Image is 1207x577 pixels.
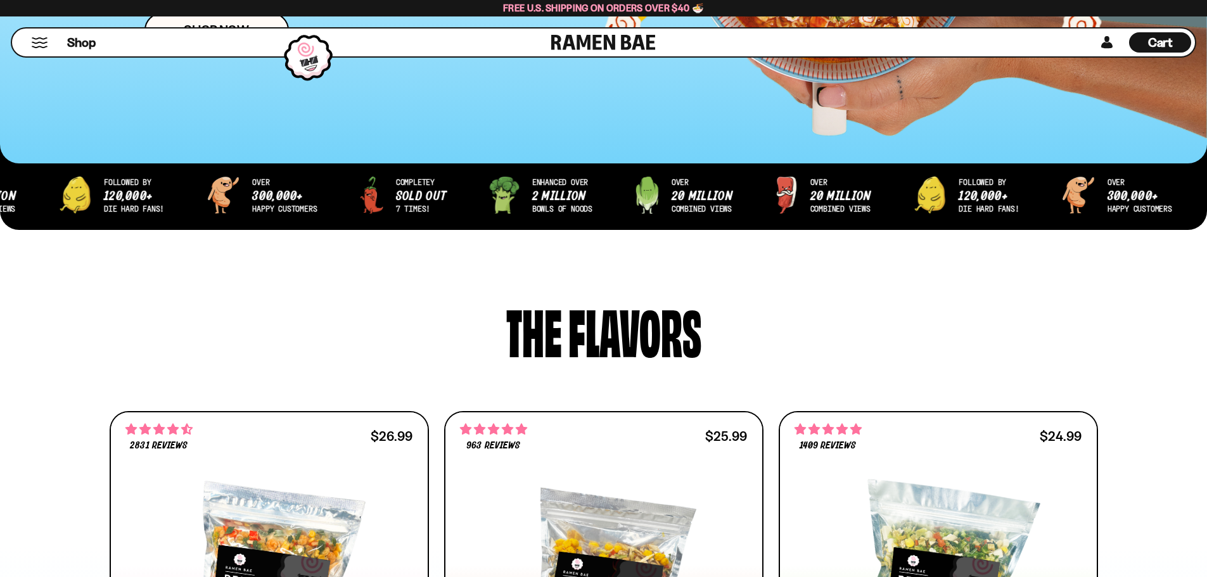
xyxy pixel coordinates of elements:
div: $26.99 [371,430,412,442]
div: The [506,300,562,360]
span: 1409 reviews [800,441,856,451]
span: 4.76 stars [795,421,862,438]
span: 4.68 stars [125,421,193,438]
span: Cart [1148,35,1173,50]
div: Cart [1129,29,1191,56]
div: flavors [568,300,701,360]
button: Mobile Menu Trigger [31,37,48,48]
span: 4.75 stars [460,421,527,438]
div: $24.99 [1040,430,1082,442]
div: $25.99 [705,430,747,442]
span: 2831 reviews [130,441,187,451]
span: Shop [67,34,96,51]
a: Shop [67,32,96,53]
span: 963 reviews [466,441,520,451]
span: Free U.S. Shipping on Orders over $40 🍜 [503,2,704,14]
